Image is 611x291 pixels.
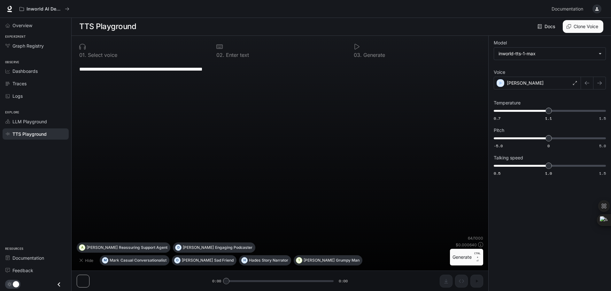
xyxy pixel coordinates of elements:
[3,40,69,51] a: Graph Registry
[3,78,69,89] a: Traces
[456,242,477,248] p: $ 0.000640
[239,255,291,265] button: HHadesStory Narrator
[77,255,97,265] button: Hide
[304,258,335,262] p: [PERSON_NAME]
[17,3,72,15] button: All workspaces
[174,255,180,265] div: O
[3,90,69,102] a: Logs
[552,5,583,13] span: Documentation
[3,65,69,77] a: Dashboards
[215,246,252,249] p: Engaging Podcaster
[182,258,213,262] p: [PERSON_NAME]
[262,258,288,262] p: Story Narrator
[12,80,27,87] span: Traces
[79,20,136,33] h1: TTS Playground
[12,118,47,125] span: LLM Playground
[173,242,255,253] button: D[PERSON_NAME]Engaging Podcaster
[120,258,166,262] p: Casual Conversationalist
[110,258,119,262] p: Mark
[3,252,69,264] a: Documentation
[494,171,500,176] span: 0.5
[249,258,260,262] p: Hades
[468,235,483,241] p: 64 / 1000
[507,80,544,86] p: [PERSON_NAME]
[214,258,234,262] p: Sad Friend
[296,255,302,265] div: T
[100,255,169,265] button: MMarkCasual Conversationalist
[536,20,558,33] a: Docs
[362,52,385,57] p: Generate
[354,52,362,57] p: 0 3 .
[450,249,483,265] button: GenerateCTRL +⏎
[599,143,606,149] span: 5.0
[336,258,360,262] p: Grumpy Man
[494,156,523,160] p: Talking speed
[3,265,69,276] a: Feedback
[183,246,214,249] p: [PERSON_NAME]
[12,68,38,74] span: Dashboards
[102,255,108,265] div: M
[242,255,247,265] div: H
[549,3,588,15] a: Documentation
[79,242,85,253] div: A
[474,251,481,263] p: ⏎
[545,171,552,176] span: 1.0
[599,116,606,121] span: 1.5
[494,70,505,74] p: Voice
[52,278,66,291] button: Close drawer
[494,128,504,133] p: Pitch
[3,128,69,140] a: TTS Playground
[172,255,236,265] button: O[PERSON_NAME]Sad Friend
[27,6,62,12] p: Inworld AI Demos
[563,20,603,33] button: Clone Voice
[599,171,606,176] span: 1.5
[12,131,47,137] span: TTS Playground
[12,42,44,49] span: Graph Registry
[12,255,44,261] span: Documentation
[175,242,181,253] div: D
[494,116,500,121] span: 0.7
[494,48,606,60] div: inworld-tts-1-max
[494,41,507,45] p: Model
[12,267,33,274] span: Feedback
[494,101,521,105] p: Temperature
[474,251,481,259] p: CTRL +
[79,52,86,57] p: 0 1 .
[216,52,224,57] p: 0 2 .
[494,143,503,149] span: -5.0
[547,143,550,149] span: 0
[86,52,117,57] p: Select voice
[12,22,32,29] span: Overview
[87,246,118,249] p: [PERSON_NAME]
[12,93,23,99] span: Logs
[294,255,362,265] button: T[PERSON_NAME]Grumpy Man
[77,242,170,253] button: A[PERSON_NAME]Reassuring Support Agent
[3,20,69,31] a: Overview
[224,52,249,57] p: Enter text
[499,50,595,57] div: inworld-tts-1-max
[545,116,552,121] span: 1.1
[13,280,19,287] span: Dark mode toggle
[119,246,167,249] p: Reassuring Support Agent
[3,116,69,127] a: LLM Playground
